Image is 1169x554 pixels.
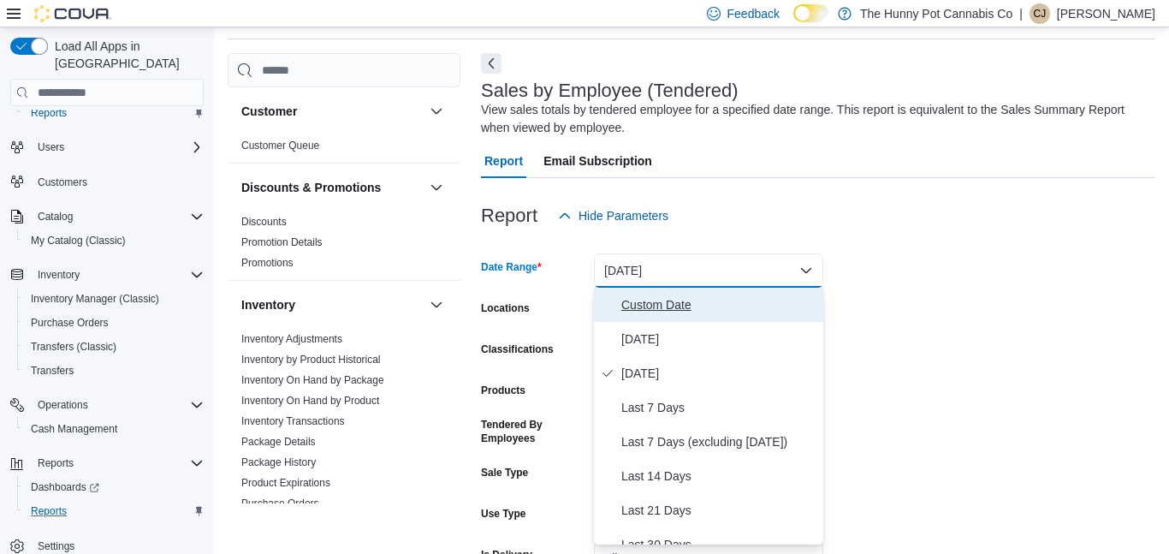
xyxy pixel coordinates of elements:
[481,53,501,74] button: Next
[241,394,379,408] span: Inventory On Hand by Product
[17,417,211,441] button: Cash Management
[594,288,823,545] div: Select listbox
[38,539,74,553] span: Settings
[24,477,204,497] span: Dashboards
[241,140,319,152] a: Customer Queue
[481,507,525,521] label: Use Type
[241,456,316,468] a: Package History
[3,205,211,229] button: Catalog
[241,296,295,313] h3: Inventory
[1019,3,1023,24] p: |
[31,265,86,285] button: Inventory
[241,476,330,490] span: Product Expirations
[3,135,211,159] button: Users
[24,337,123,357] a: Transfers (Classic)
[34,5,111,22] img: Cova
[24,360,204,381] span: Transfers
[31,171,204,193] span: Customers
[426,101,447,122] button: Customer
[24,360,80,381] a: Transfers
[621,500,816,521] span: Last 21 Days
[621,363,816,384] span: [DATE]
[38,140,64,154] span: Users
[241,497,319,509] a: Purchase Orders
[241,332,342,346] span: Inventory Adjustments
[17,335,211,359] button: Transfers (Classic)
[24,103,74,123] a: Reports
[31,292,159,306] span: Inventory Manager (Classic)
[241,373,384,387] span: Inventory On Hand by Package
[17,499,211,523] button: Reports
[241,414,345,428] span: Inventory Transactions
[31,480,99,494] span: Dashboards
[17,287,211,311] button: Inventory Manager (Classic)
[24,501,74,521] a: Reports
[24,230,204,251] span: My Catalog (Classic)
[24,419,204,439] span: Cash Management
[31,340,116,354] span: Transfers (Classic)
[31,395,204,415] span: Operations
[3,451,211,475] button: Reports
[24,103,204,123] span: Reports
[426,177,447,198] button: Discounts & Promotions
[481,301,530,315] label: Locations
[241,333,342,345] a: Inventory Adjustments
[241,354,381,366] a: Inventory by Product Historical
[241,179,423,196] button: Discounts & Promotions
[31,137,204,158] span: Users
[17,229,211,253] button: My Catalog (Classic)
[241,236,323,248] a: Promotion Details
[793,22,794,23] span: Dark Mode
[31,265,204,285] span: Inventory
[3,263,211,287] button: Inventory
[17,311,211,335] button: Purchase Orders
[484,144,523,178] span: Report
[241,179,381,196] h3: Discounts & Promotions
[241,477,330,489] a: Product Expirations
[31,453,204,474] span: Reports
[241,103,423,120] button: Customer
[481,418,587,445] label: Tendered By Employees
[24,313,116,333] a: Purchase Orders
[621,432,816,452] span: Last 7 Days (excluding [DATE])
[31,504,67,518] span: Reports
[241,215,287,229] span: Discounts
[31,364,74,378] span: Transfers
[241,374,384,386] a: Inventory On Hand by Package
[31,206,204,227] span: Catalog
[481,343,554,356] label: Classifications
[24,477,106,497] a: Dashboards
[241,456,316,469] span: Package History
[31,206,80,227] button: Catalog
[1034,3,1047,24] span: CJ
[38,398,88,412] span: Operations
[24,337,204,357] span: Transfers (Classic)
[31,234,126,247] span: My Catalog (Classic)
[241,353,381,366] span: Inventory by Product Historical
[38,176,87,189] span: Customers
[621,466,816,486] span: Last 14 Days
[31,453,80,474] button: Reports
[3,393,211,417] button: Operations
[543,144,652,178] span: Email Subscription
[860,3,1012,24] p: The Hunny Pot Cannabis Co
[621,295,816,315] span: Custom Date
[24,419,124,439] a: Cash Management
[481,206,537,226] h3: Report
[1057,3,1155,24] p: [PERSON_NAME]
[24,289,166,309] a: Inventory Manager (Classic)
[24,313,204,333] span: Purchase Orders
[481,101,1147,137] div: View sales totals by tendered employee for a specified date range. This report is equivalent to t...
[31,172,94,193] a: Customers
[31,316,109,330] span: Purchase Orders
[241,103,297,120] h3: Customer
[24,230,133,251] a: My Catalog (Classic)
[24,289,204,309] span: Inventory Manager (Classic)
[241,216,287,228] a: Discounts
[481,80,739,101] h3: Sales by Employee (Tendered)
[579,207,668,224] span: Hide Parameters
[17,101,211,125] button: Reports
[31,395,95,415] button: Operations
[241,257,294,269] a: Promotions
[621,329,816,349] span: [DATE]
